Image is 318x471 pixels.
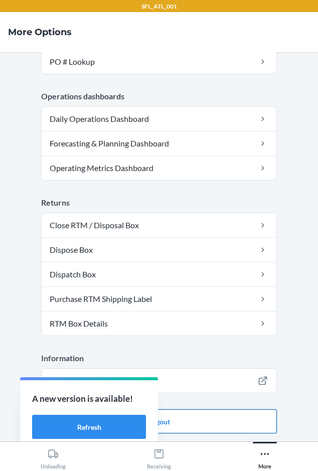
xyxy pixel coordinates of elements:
[42,213,276,237] a: Close RTM / Disposal Box
[42,287,276,311] a: Purchase RTM Shipping Label
[41,409,277,433] button: Logout
[41,444,66,469] div: Unloading
[106,442,212,469] button: Receiving
[212,442,318,469] button: More
[258,444,271,469] div: More
[42,156,276,180] a: Operating Metrics Dashboard
[42,369,276,393] a: The DOCK
[41,90,277,102] p: Operations dashboards
[42,262,276,286] a: Dispatch Box
[41,352,277,364] p: Information
[42,238,276,262] a: Dispose Box
[42,107,276,131] a: Daily Operations Dashboard
[42,131,276,155] a: Forecasting & Planning Dashboard
[42,311,276,336] a: RTM Box Details
[32,415,146,439] button: Refresh
[42,50,276,74] a: PO # Lookup
[141,2,177,11] p: SFL_ATL_001
[8,26,72,39] h4: More Options
[41,197,277,209] p: Returns
[32,392,146,405] p: A new version is available!
[147,444,171,469] div: Receiving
